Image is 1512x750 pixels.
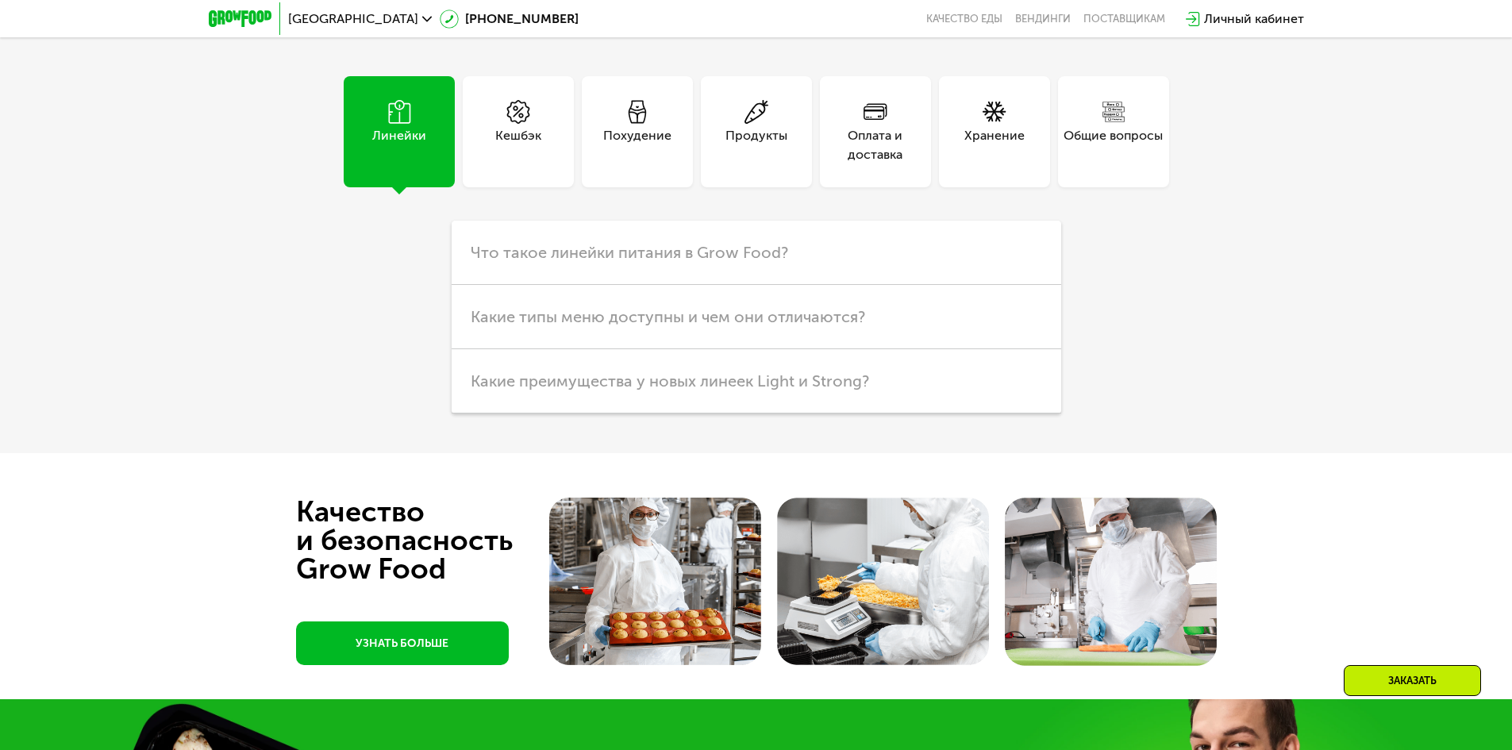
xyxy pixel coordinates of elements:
div: Общие вопросы [1064,126,1163,164]
span: Какие типы меню доступны и чем они отличаются? [471,307,865,326]
span: [GEOGRAPHIC_DATA] [288,13,418,25]
a: УЗНАТЬ БОЛЬШЕ [296,621,509,665]
span: Какие преимущества у новых линеек Light и Strong? [471,371,869,390]
div: Качество и безопасность Grow Food [296,498,571,583]
a: Вендинги [1015,13,1071,25]
div: Личный кабинет [1204,10,1304,29]
a: [PHONE_NUMBER] [440,10,579,29]
div: Похудение [603,126,671,164]
div: Кешбэк [495,126,541,164]
div: Продукты [725,126,787,164]
a: Качество еды [926,13,1002,25]
span: Что такое линейки питания в Grow Food? [471,243,788,262]
div: Хранение [964,126,1025,164]
div: Оплата и доставка [820,126,931,164]
div: Заказать [1344,665,1481,696]
div: поставщикам [1083,13,1165,25]
div: Линейки [372,126,426,164]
